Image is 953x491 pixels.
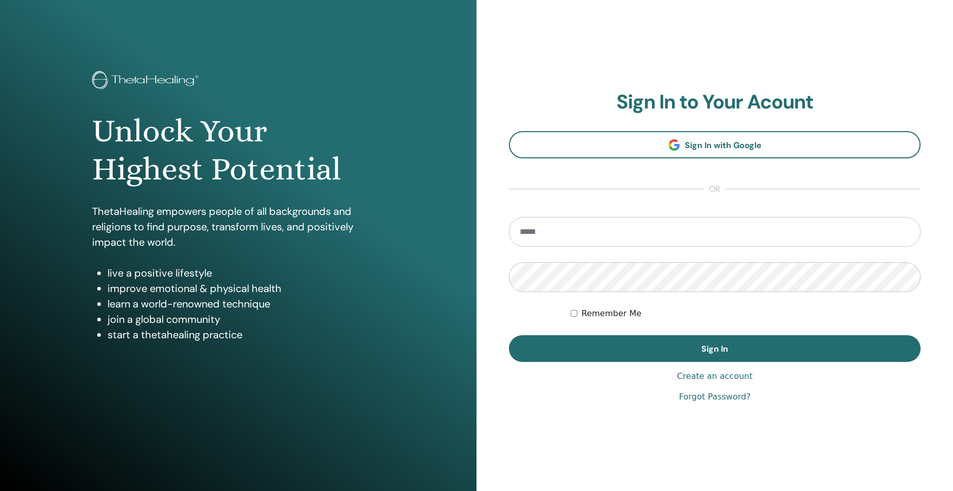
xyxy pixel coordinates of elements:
[581,307,642,320] label: Remember Me
[701,343,728,354] span: Sign In
[509,335,921,362] button: Sign In
[108,265,384,281] li: live a positive lifestyle
[108,327,384,342] li: start a thetahealing practice
[92,112,384,189] h1: Unlock Your Highest Potential
[108,281,384,296] li: improve emotional & physical health
[679,391,750,403] a: Forgot Password?
[108,296,384,312] li: learn a world-renowned technique
[685,140,762,151] span: Sign In with Google
[704,183,726,195] span: or
[92,204,384,250] p: ThetaHealing empowers people of all backgrounds and religions to find purpose, transform lives, a...
[677,370,752,383] a: Create an account
[108,312,384,327] li: join a global community
[571,307,921,320] div: Keep me authenticated indefinitely or until I manually logout
[509,90,921,114] h2: Sign In to Your Acount
[509,131,921,158] a: Sign In with Google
